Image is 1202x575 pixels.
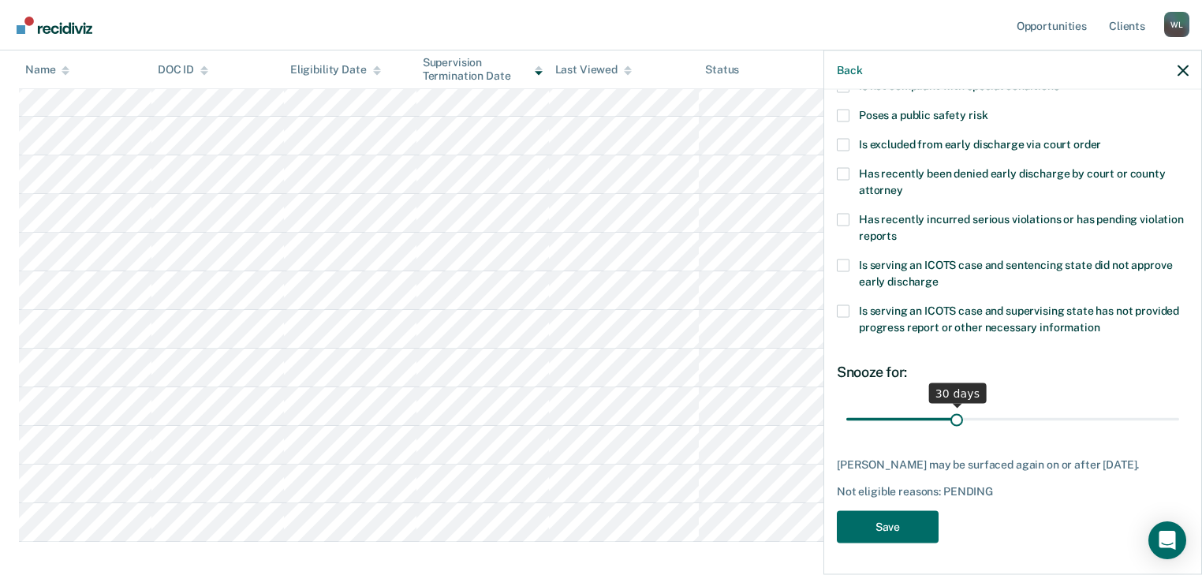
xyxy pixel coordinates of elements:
[929,383,987,404] div: 30 days
[859,108,987,121] span: Poses a public safety risk
[17,17,92,34] img: Recidiviz
[1148,521,1186,559] div: Open Intercom Messenger
[837,63,862,77] button: Back
[25,63,69,77] div: Name
[859,304,1179,333] span: Is serving an ICOTS case and supervising state has not provided progress report or other necessar...
[837,510,939,543] button: Save
[859,166,1166,196] span: Has recently been denied early discharge by court or county attorney
[555,63,632,77] div: Last Viewed
[705,63,739,77] div: Status
[859,212,1184,241] span: Has recently incurred serious violations or has pending violation reports
[423,56,543,83] div: Supervision Termination Date
[290,63,381,77] div: Eligibility Date
[837,363,1189,380] div: Snooze for:
[1164,12,1189,37] div: W L
[158,63,208,77] div: DOC ID
[837,484,1189,498] div: Not eligible reasons: PENDING
[859,137,1101,150] span: Is excluded from early discharge via court order
[1164,12,1189,37] button: Profile dropdown button
[859,258,1172,287] span: Is serving an ICOTS case and sentencing state did not approve early discharge
[837,458,1189,472] div: [PERSON_NAME] may be surfaced again on or after [DATE].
